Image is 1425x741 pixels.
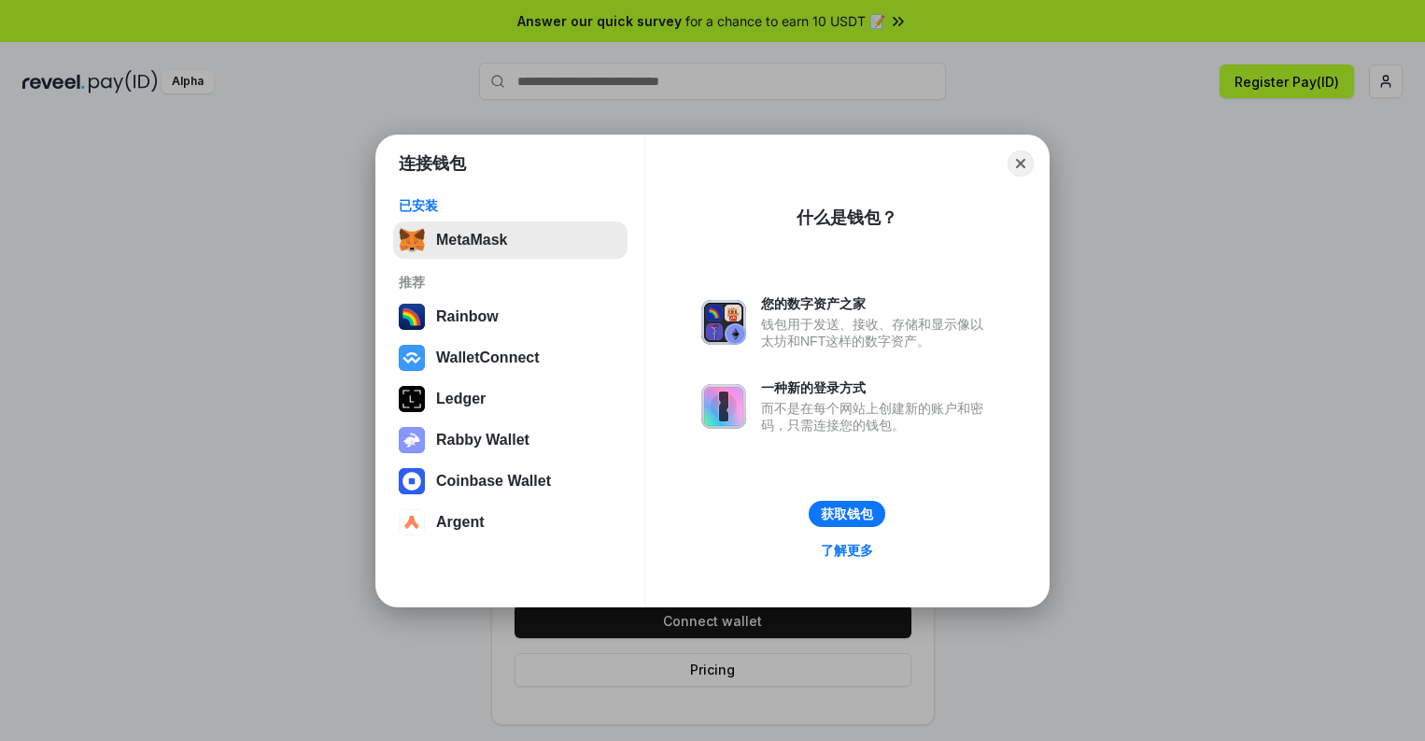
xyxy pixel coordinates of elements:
div: 什么是钱包？ [797,207,897,229]
div: MetaMask [436,232,507,249]
button: MetaMask [393,221,628,259]
button: WalletConnect [393,339,628,377]
img: svg+xml,%3Csvg%20width%3D%2228%22%20height%3D%2228%22%20viewBox%3D%220%200%2028%2028%22%20fill%3D... [399,509,425,535]
img: svg+xml,%3Csvg%20xmlns%3D%22http%3A%2F%2Fwww.w3.org%2F2000%2Fsvg%22%20fill%3D%22none%22%20viewBox... [399,427,425,453]
img: svg+xml,%3Csvg%20xmlns%3D%22http%3A%2F%2Fwww.w3.org%2F2000%2Fsvg%22%20width%3D%2228%22%20height%3... [399,386,425,412]
button: Close [1008,150,1034,177]
div: 而不是在每个网站上创建新的账户和密码，只需连接您的钱包。 [761,400,993,434]
button: Rainbow [393,298,628,335]
div: 钱包用于发送、接收、存储和显示像以太坊和NFT这样的数字资产。 [761,316,993,349]
div: Rabby Wallet [436,432,529,449]
img: svg+xml,%3Csvg%20xmlns%3D%22http%3A%2F%2Fwww.w3.org%2F2000%2Fsvg%22%20fill%3D%22none%22%20viewBox... [701,300,746,345]
h1: 连接钱包 [399,152,466,175]
div: 获取钱包 [821,506,873,522]
div: 了解更多 [821,542,873,559]
div: Rainbow [436,308,499,325]
div: 一种新的登录方式 [761,379,993,396]
button: Ledger [393,380,628,418]
a: 了解更多 [810,538,884,563]
div: 已安装 [399,197,622,214]
div: WalletConnect [436,349,540,366]
button: Rabby Wallet [393,421,628,459]
img: svg+xml,%3Csvg%20xmlns%3D%22http%3A%2F%2Fwww.w3.org%2F2000%2Fsvg%22%20fill%3D%22none%22%20viewBox... [701,384,746,429]
img: svg+xml,%3Csvg%20width%3D%22120%22%20height%3D%22120%22%20viewBox%3D%220%200%20120%20120%22%20fil... [399,304,425,330]
img: svg+xml,%3Csvg%20width%3D%2228%22%20height%3D%2228%22%20viewBox%3D%220%200%2028%2028%22%20fill%3D... [399,345,425,371]
button: Argent [393,504,628,541]
div: Ledger [436,391,486,407]
img: svg+xml,%3Csvg%20fill%3D%22none%22%20height%3D%2233%22%20viewBox%3D%220%200%2035%2033%22%20width%... [399,227,425,253]
div: Coinbase Wallet [436,473,551,490]
div: Argent [436,514,485,531]
button: Coinbase Wallet [393,463,628,500]
div: 您的数字资产之家 [761,295,993,312]
div: 推荐 [399,274,622,291]
img: svg+xml,%3Csvg%20width%3D%2228%22%20height%3D%2228%22%20viewBox%3D%220%200%2028%2028%22%20fill%3D... [399,468,425,494]
button: 获取钱包 [809,501,885,527]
